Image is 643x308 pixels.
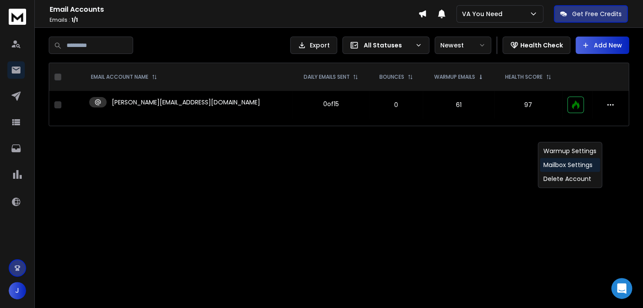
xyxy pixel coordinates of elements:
p: HEALTH SCORE [505,74,543,80]
span: J [9,282,26,299]
button: Add New [576,37,629,54]
img: logo [9,9,26,25]
p: DAILY EMAILS SENT [303,74,349,80]
p: All Statuses [364,41,412,50]
div: Open Intercom Messenger [611,278,632,299]
p: Get Free Credits [572,10,622,18]
p: 0 [375,100,418,109]
div: 0 of 15 [323,100,338,108]
p: Emails : [50,17,418,23]
span: 1 / 1 [71,16,78,23]
p: WARMUP EMAILS [434,74,475,80]
div: Mailbox Settings [540,158,600,172]
p: Health Check [520,41,563,50]
td: 97 [494,91,562,119]
div: EMAIL ACCOUNT NAME [91,74,157,80]
p: BOUNCES [379,74,404,80]
td: 61 [423,91,494,119]
p: [PERSON_NAME][EMAIL_ADDRESS][DOMAIN_NAME] [112,98,260,107]
button: Newest [435,37,491,54]
div: Delete Account [540,172,600,186]
h1: Email Accounts [50,4,418,15]
div: Warmup Settings [540,144,600,158]
p: VA You Need [462,10,506,18]
button: Export [290,37,337,54]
